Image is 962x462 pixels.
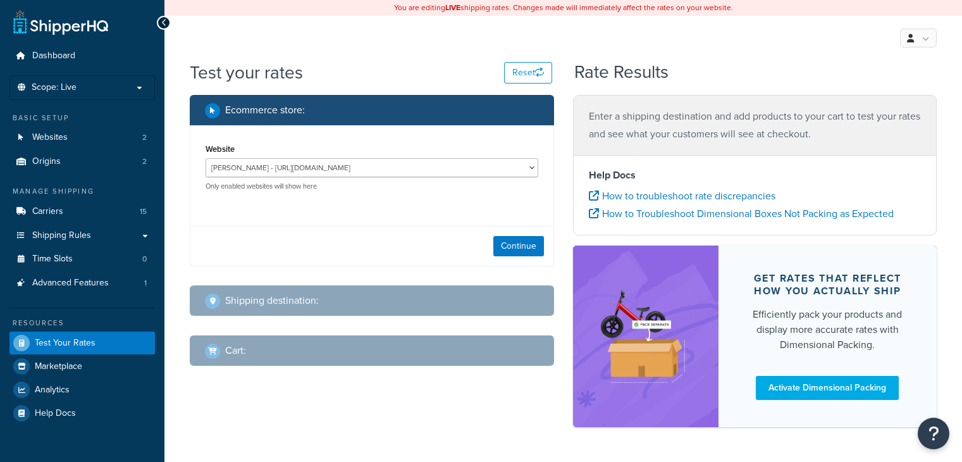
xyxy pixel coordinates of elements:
[589,108,922,143] p: Enter a shipping destination and add products to your cart to test your rates and see what your c...
[9,332,155,354] a: Test Your Rates
[918,418,949,449] button: Open Resource Center
[32,230,91,241] span: Shipping Rules
[140,206,147,217] span: 15
[225,295,319,306] h2: Shipping destination :
[144,278,147,289] span: 1
[9,272,155,295] li: Advanced Features
[9,318,155,328] div: Resources
[749,307,906,353] div: Efficiently pack your products and display more accurate rates with Dimensional Packing.
[9,113,155,123] div: Basic Setup
[589,189,775,203] a: How to troubleshoot rate discrepancies
[35,338,96,349] span: Test Your Rates
[9,247,155,271] a: Time Slots0
[32,206,63,217] span: Carriers
[749,272,906,297] div: Get rates that reflect how you actually ship
[9,44,155,68] a: Dashboard
[206,182,538,191] p: Only enabled websites will show here
[32,51,75,61] span: Dashboard
[32,132,68,143] span: Websites
[9,186,155,197] div: Manage Shipping
[35,361,82,372] span: Marketplace
[9,247,155,271] li: Time Slots
[142,254,147,265] span: 0
[589,206,894,221] a: How to Troubleshoot Dimensional Boxes Not Packing as Expected
[225,104,305,116] h2: Ecommerce store :
[32,278,109,289] span: Advanced Features
[574,63,669,82] h2: Rate Results
[9,200,155,223] a: Carriers15
[9,126,155,149] a: Websites2
[206,144,235,154] label: Website
[32,254,73,265] span: Time Slots
[142,156,147,167] span: 2
[190,60,303,85] h1: Test your rates
[225,345,246,356] h2: Cart :
[9,402,155,425] a: Help Docs
[756,376,899,400] a: Activate Dimensional Packing
[493,236,544,256] button: Continue
[35,385,70,396] span: Analytics
[592,265,700,408] img: feature-image-dim-d40ad3071a2b3c8e08177464837368e35600d3c5e73b18a22c1e4bb210dc32ac.png
[504,62,552,84] button: Reset
[9,150,155,173] a: Origins2
[9,272,155,295] a: Advanced Features1
[9,126,155,149] li: Websites
[35,408,76,419] span: Help Docs
[9,150,155,173] li: Origins
[9,378,155,401] a: Analytics
[32,156,61,167] span: Origins
[32,82,77,93] span: Scope: Live
[589,168,922,183] h4: Help Docs
[445,2,460,13] b: LIVE
[9,224,155,247] a: Shipping Rules
[142,132,147,143] span: 2
[9,200,155,223] li: Carriers
[9,355,155,378] a: Marketplace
